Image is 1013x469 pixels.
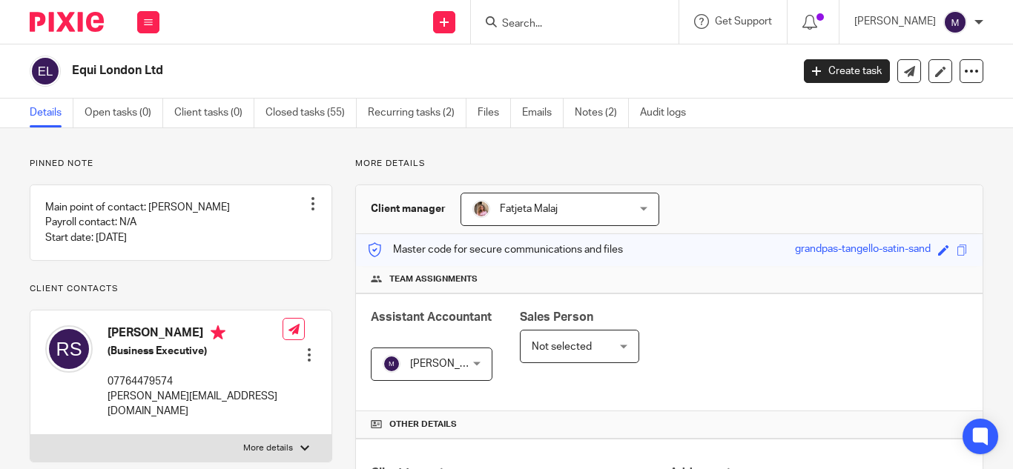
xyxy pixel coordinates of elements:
span: Get Support [715,16,772,27]
h4: [PERSON_NAME] [108,325,283,344]
img: svg%3E [45,325,93,373]
span: Sales Person [520,311,593,323]
a: Open tasks (0) [85,99,163,127]
a: Emails [522,99,564,127]
img: Pixie [30,12,104,32]
img: svg%3E [30,56,61,87]
span: Assistant Accountant [371,311,492,323]
a: Files [478,99,511,127]
span: [PERSON_NAME] [410,359,492,369]
span: Team assignments [389,273,478,285]
h3: Client manager [371,202,446,216]
a: Create task [804,59,890,83]
a: Recurring tasks (2) [368,99,466,127]
a: Details [30,99,73,127]
p: [PERSON_NAME][EMAIL_ADDRESS][DOMAIN_NAME] [108,389,283,419]
h2: Equi London Ltd [72,63,640,79]
p: Pinned note [30,158,332,170]
p: More details [355,158,983,170]
span: Not selected [532,342,592,352]
img: svg%3E [383,355,400,373]
img: svg%3E [943,10,967,34]
h5: (Business Executive) [108,344,283,359]
p: Client contacts [30,283,332,295]
i: Primary [211,325,225,340]
span: Other details [389,419,457,430]
span: Fatjeta Malaj [500,204,558,214]
a: Notes (2) [575,99,629,127]
a: Client tasks (0) [174,99,254,127]
a: Closed tasks (55) [265,99,357,127]
p: 07764479574 [108,374,283,389]
div: grandpas-tangello-satin-sand [795,242,931,259]
img: MicrosoftTeams-image%20(5).png [472,200,490,218]
p: More details [243,442,293,454]
p: [PERSON_NAME] [854,14,936,29]
a: Audit logs [640,99,697,127]
input: Search [501,18,634,31]
p: Master code for secure communications and files [367,242,623,257]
